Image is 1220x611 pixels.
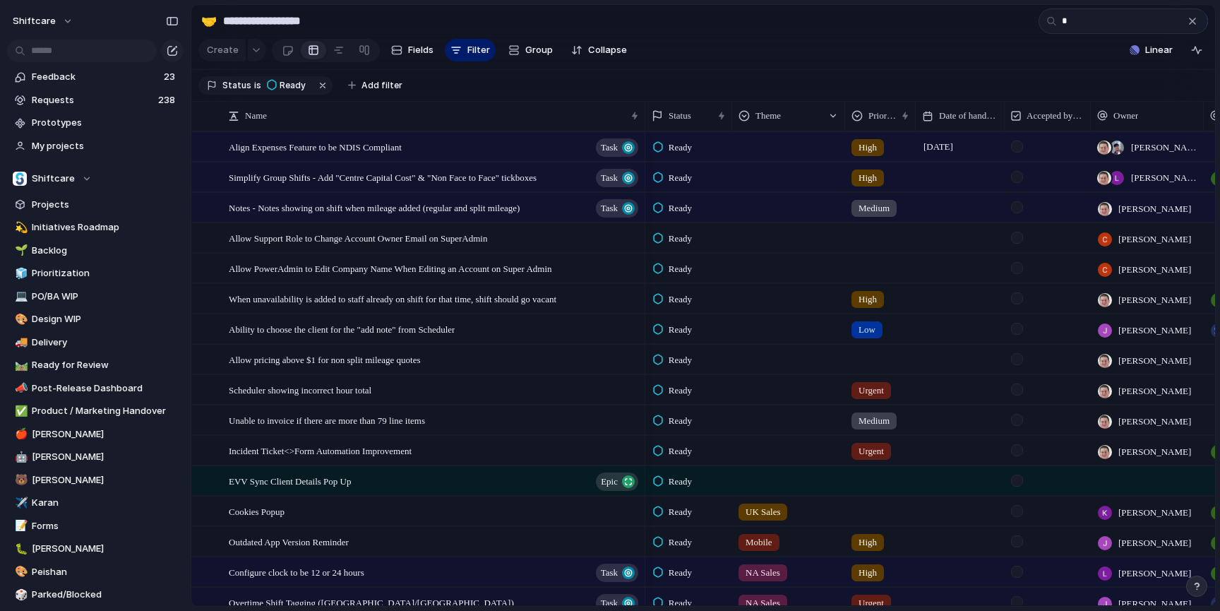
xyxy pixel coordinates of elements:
[669,109,691,123] span: Status
[13,496,27,510] button: ✈️
[13,220,27,235] button: 💫
[32,427,179,441] span: [PERSON_NAME]
[13,473,27,487] button: 🐻
[385,39,439,61] button: Fields
[1113,109,1138,123] span: Owner
[669,201,692,215] span: Ready
[601,168,618,188] span: Task
[7,401,184,422] a: ✅Product / Marketing Handover
[15,495,25,511] div: ✈️
[15,449,25,465] div: 🤖
[13,519,27,533] button: 📝
[32,266,179,280] span: Prioritization
[859,444,884,458] span: Urgent
[32,312,179,326] span: Design WIP
[1118,566,1191,581] span: [PERSON_NAME]
[920,138,957,155] span: [DATE]
[32,473,179,487] span: [PERSON_NAME]
[32,116,179,130] span: Prototypes
[1131,171,1197,185] span: [PERSON_NAME] , [PERSON_NAME]
[263,78,314,93] button: Ready
[7,309,184,330] a: 🎨Design WIP
[7,516,184,537] div: 📝Forms
[361,79,402,92] span: Add filter
[1118,415,1191,429] span: [PERSON_NAME]
[13,244,27,258] button: 🌱
[859,201,890,215] span: Medium
[868,109,896,123] span: Priority
[601,198,618,218] span: Task
[15,472,25,488] div: 🐻
[1124,40,1178,61] button: Linear
[229,199,520,215] span: Notes - Notes showing on shift when mileage added (regular and split mileage)
[229,321,455,337] span: Ability to choose the client for the "add note" from Scheduler
[746,505,780,519] span: UK Sales
[859,414,890,428] span: Medium
[7,263,184,284] a: 🧊Prioritization
[408,43,433,57] span: Fields
[445,39,496,61] button: Filter
[15,220,25,236] div: 💫
[601,563,618,583] span: Task
[859,171,877,185] span: High
[939,109,998,123] span: Date of handover
[669,353,692,367] span: Ready
[1118,384,1191,398] span: [PERSON_NAME]
[7,217,184,238] a: 💫Initiatives Roadmap
[7,562,184,583] a: 🎨Peishan
[32,172,75,186] span: Shiftcare
[7,90,184,111] a: Requests238
[15,266,25,282] div: 🧊
[1118,263,1191,277] span: [PERSON_NAME]
[15,587,25,603] div: 🎲
[588,43,627,57] span: Collapse
[32,198,179,212] span: Projects
[158,93,178,107] span: 238
[15,518,25,534] div: 📝
[7,136,184,157] a: My projects
[13,336,27,350] button: 🚚
[32,290,179,304] span: PO/BA WIP
[1118,354,1191,368] span: [PERSON_NAME]
[254,79,261,92] span: is
[7,286,184,307] a: 💻PO/BA WIP
[15,242,25,259] div: 🌱
[229,169,537,185] span: Simplify Group Shifts - Add "Centre Capital Cost" & "Non Face to Face" tickboxes
[669,505,692,519] span: Ready
[7,492,184,514] a: ✈️Karan
[15,541,25,557] div: 🐛
[7,378,184,399] div: 📣Post-Release Dashboard
[198,10,220,32] button: 🤝
[1145,43,1173,57] span: Linear
[15,288,25,304] div: 💻
[596,564,638,582] button: Task
[229,442,412,458] span: Incident Ticket<>Form Automation Improvement
[32,404,179,418] span: Product / Marketing Handover
[15,403,25,420] div: ✅
[1118,324,1191,338] span: [PERSON_NAME]
[32,70,160,84] span: Feedback
[1118,202,1191,216] span: [PERSON_NAME]
[1118,506,1191,520] span: [PERSON_NAME]
[15,564,25,580] div: 🎨
[7,538,184,559] div: 🐛[PERSON_NAME]
[669,414,692,428] span: Ready
[7,446,184,468] a: 🤖[PERSON_NAME]
[32,381,179,396] span: Post-Release Dashboard
[6,10,80,32] button: shiftcare
[859,292,877,307] span: High
[859,323,875,337] span: Low
[501,39,560,61] button: Group
[13,450,27,464] button: 🤖
[601,138,618,158] span: Task
[1027,109,1084,123] span: Accepted by Engineering
[596,138,638,157] button: Task
[746,566,780,580] span: NA Sales
[669,566,692,580] span: Ready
